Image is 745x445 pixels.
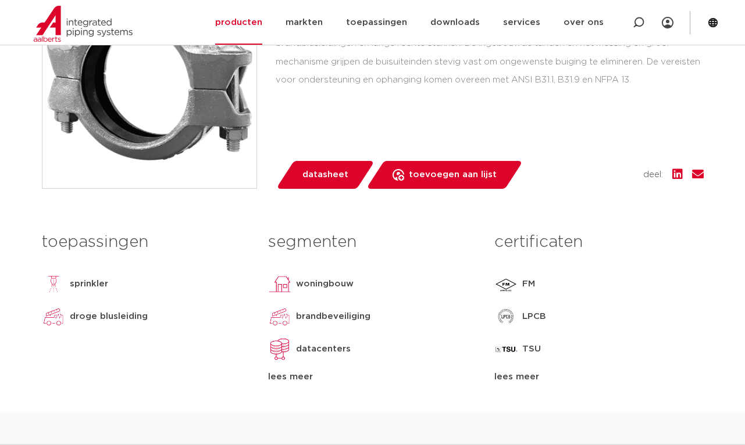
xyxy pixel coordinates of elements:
[276,161,375,189] a: datasheet
[409,166,497,184] span: toevoegen aan lijst
[494,272,518,296] img: FM
[42,305,65,328] img: droge blusleiding
[42,272,65,296] img: sprinkler
[662,10,673,35] div: my IPS
[494,370,703,384] div: lees meer
[296,277,354,291] p: woningbouw
[42,231,251,254] h3: toepassingen
[494,305,518,328] img: LPCB
[296,310,370,324] p: brandbeveiliging
[643,168,663,182] span: deel:
[522,310,546,324] p: LPCB
[70,310,148,324] p: droge blusleiding
[268,338,291,361] img: datacenters
[70,277,108,291] p: sprinkler
[268,231,477,254] h3: segmenten
[494,231,703,254] h3: certificaten
[268,272,291,296] img: woningbouw
[302,166,348,184] span: datasheet
[268,370,477,384] div: lees meer
[268,305,291,328] img: brandbeveiliging
[522,342,541,356] p: TSU
[494,338,518,361] img: TSU
[296,342,351,356] p: datacenters
[522,277,535,291] p: FM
